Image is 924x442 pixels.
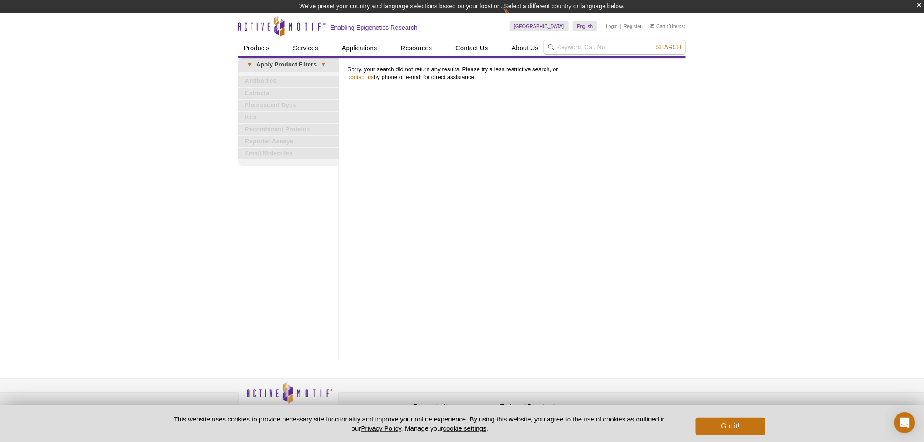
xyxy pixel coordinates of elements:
[396,40,438,56] a: Resources
[238,379,339,414] img: Active Motif,
[330,24,417,31] h2: Enabling Epigenetics Research
[510,21,569,31] a: [GEOGRAPHIC_DATA]
[620,21,621,31] li: |
[337,40,383,56] a: Applications
[503,7,527,27] img: Change Here
[238,112,339,123] a: Kits
[650,23,665,29] a: Cart
[288,40,324,56] a: Services
[588,394,653,414] table: Click to Verify - This site chose Symantec SSL for secure e-commerce and confidential communicati...
[443,425,486,432] button: cookie settings
[606,23,618,29] a: Login
[238,148,339,159] a: Small Molecules
[654,43,684,51] button: Search
[238,88,339,99] a: Extracts
[238,100,339,111] a: Fluorescent Dyes
[656,44,682,51] span: Search
[894,412,915,433] div: Open Intercom Messenger
[348,66,681,81] p: Sorry, your search did not return any results. Please try a less restrictive search, or by phone ...
[238,76,339,87] a: Antibodies
[238,58,339,72] a: ▾Apply Product Filters▾
[238,124,339,135] a: Recombinant Proteins
[243,61,256,69] span: ▾
[413,403,496,411] h4: Epigenetic News
[573,21,597,31] a: English
[317,61,330,69] span: ▾
[348,74,374,80] a: contact us
[624,23,641,29] a: Register
[650,24,654,28] img: Your Cart
[650,21,686,31] li: (0 items)
[238,40,275,56] a: Products
[696,418,765,435] button: Got it!
[450,40,493,56] a: Contact Us
[238,136,339,147] a: Reporter Assays
[507,40,544,56] a: About Us
[343,402,377,415] a: Privacy Policy
[544,40,686,55] input: Keyword, Cat. No.
[361,425,401,432] a: Privacy Policy
[500,403,583,411] h4: Technical Downloads
[159,414,681,433] p: This website uses cookies to provide necessary site functionality and improve your online experie...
